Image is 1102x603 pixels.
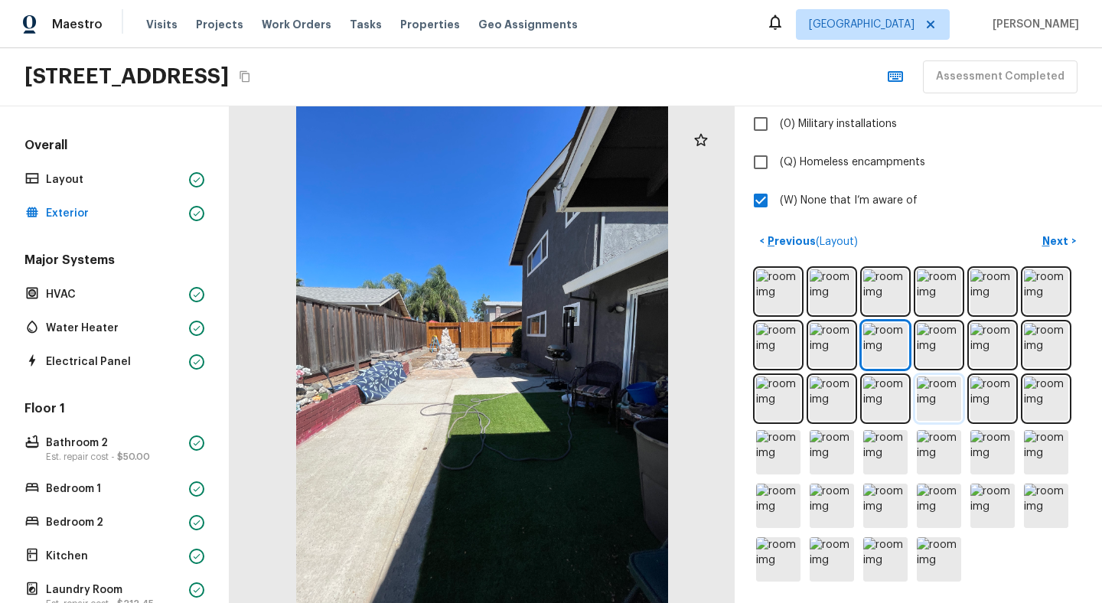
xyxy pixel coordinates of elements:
span: Maestro [52,17,103,32]
p: HVAC [46,287,183,302]
img: room img [917,484,961,528]
p: Next [1042,233,1071,249]
img: room img [756,323,800,367]
img: room img [863,484,908,528]
span: Visits [146,17,178,32]
img: room img [810,430,854,474]
img: room img [917,537,961,582]
p: Bedroom 2 [46,515,183,530]
h5: Floor 1 [21,400,207,420]
img: room img [810,269,854,314]
img: room img [1024,323,1068,367]
img: room img [970,323,1015,367]
img: room img [756,269,800,314]
img: room img [917,376,961,421]
img: room img [1024,430,1068,474]
img: room img [970,484,1015,528]
img: room img [756,484,800,528]
img: room img [810,323,854,367]
img: room img [1024,269,1068,314]
p: Bedroom 1 [46,481,183,497]
img: room img [970,430,1015,474]
img: room img [917,269,961,314]
span: $50.00 [117,452,150,461]
img: room img [917,430,961,474]
span: Tasks [350,19,382,30]
h5: Overall [21,137,207,157]
img: room img [810,376,854,421]
img: room img [970,269,1015,314]
img: room img [863,537,908,582]
span: Work Orders [262,17,331,32]
img: room img [863,323,908,367]
span: (0) Military installations [780,116,897,132]
button: <Previous(Layout) [753,229,864,254]
p: Water Heater [46,321,183,336]
img: room img [756,376,800,421]
img: room img [756,537,800,582]
img: room img [863,430,908,474]
span: Properties [400,17,460,32]
p: Laundry Room [46,582,183,598]
img: room img [810,484,854,528]
img: room img [917,323,961,367]
span: (W) None that I’m aware of [780,193,918,208]
p: Kitchen [46,549,183,564]
p: Exterior [46,206,183,221]
span: Projects [196,17,243,32]
span: [GEOGRAPHIC_DATA] [809,17,915,32]
img: room img [1024,376,1068,421]
img: room img [756,430,800,474]
p: Electrical Panel [46,354,183,370]
img: room img [1024,484,1068,528]
p: Est. repair cost - [46,451,183,463]
button: Copy Address [235,67,255,86]
h5: Major Systems [21,252,207,272]
span: Geo Assignments [478,17,578,32]
button: Next> [1035,229,1084,254]
span: (Q) Homeless encampments [780,155,925,170]
span: [PERSON_NAME] [986,17,1079,32]
img: room img [863,376,908,421]
img: room img [810,537,854,582]
span: ( Layout ) [816,236,858,247]
img: room img [970,376,1015,421]
h2: [STREET_ADDRESS] [24,63,229,90]
p: Layout [46,172,183,187]
img: room img [863,269,908,314]
p: Bathroom 2 [46,435,183,451]
p: Previous [765,233,858,249]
